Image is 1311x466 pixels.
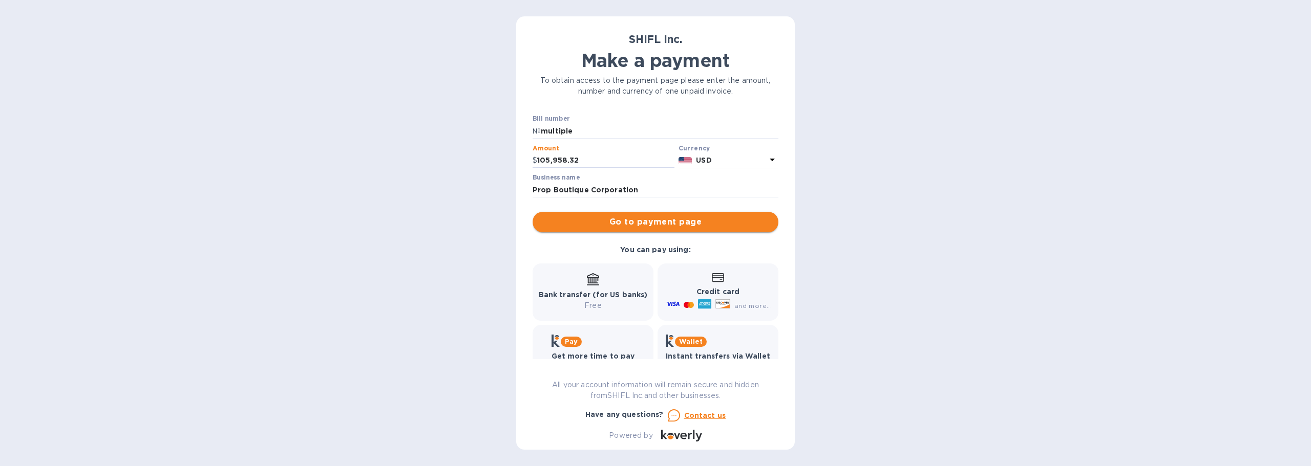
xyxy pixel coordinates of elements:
[539,300,648,311] p: Free
[539,291,648,299] b: Bank transfer (for US banks)
[533,50,778,71] h1: Make a payment
[533,116,569,122] label: Bill number
[541,123,778,139] input: Enter bill number
[620,246,690,254] b: You can pay using:
[696,156,711,164] b: USD
[541,216,770,228] span: Go to payment page
[533,155,537,166] p: $
[552,352,635,360] b: Get more time to pay
[609,430,652,441] p: Powered by
[533,175,580,181] label: Business name
[585,410,664,418] b: Have any questions?
[696,287,739,296] b: Credit card
[684,411,726,419] u: Contact us
[533,212,778,232] button: Go to payment page
[533,380,778,401] p: All your account information will remain secure and hidden from SHIFL Inc. and other businesses.
[734,302,772,309] span: and more...
[679,338,703,345] b: Wallet
[666,352,770,360] b: Instant transfers via Wallet
[533,75,778,97] p: To obtain access to the payment page please enter the amount, number and currency of one unpaid i...
[533,145,559,151] label: Amount
[565,338,578,345] b: Pay
[679,144,710,152] b: Currency
[629,33,682,46] b: SHIFL Inc.
[679,157,692,164] img: USD
[533,126,541,137] p: №
[533,182,778,197] input: Enter business name
[537,153,674,168] input: 0.00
